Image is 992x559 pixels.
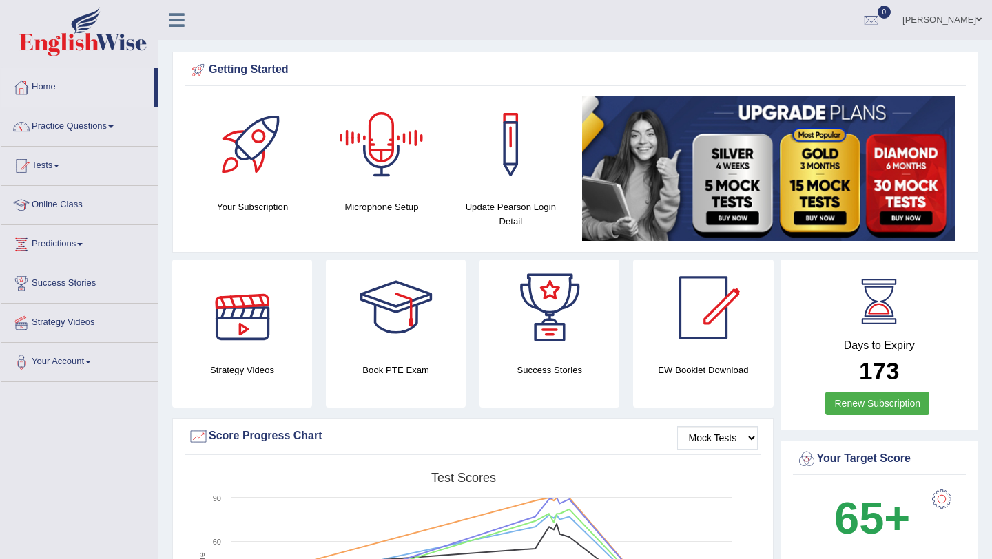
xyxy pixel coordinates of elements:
h4: Update Pearson Login Detail [453,200,568,229]
a: Home [1,68,154,103]
a: Predictions [1,225,158,260]
img: small5.jpg [582,96,955,241]
div: Getting Started [188,60,962,81]
a: Tests [1,147,158,181]
a: Success Stories [1,264,158,299]
text: 60 [213,538,221,546]
h4: Your Subscription [195,200,310,214]
h4: Microphone Setup [324,200,439,214]
h4: Days to Expiry [796,339,963,352]
a: Renew Subscription [825,392,929,415]
div: Score Progress Chart [188,426,758,447]
a: Your Account [1,343,158,377]
a: Practice Questions [1,107,158,142]
span: 0 [878,6,891,19]
h4: Success Stories [479,363,619,377]
b: 65+ [834,493,910,543]
h4: Book PTE Exam [326,363,466,377]
a: Strategy Videos [1,304,158,338]
a: Online Class [1,186,158,220]
h4: EW Booklet Download [633,363,773,377]
div: Your Target Score [796,449,963,470]
h4: Strategy Videos [172,363,312,377]
text: 90 [213,494,221,503]
tspan: Test scores [431,471,496,485]
b: 173 [859,357,899,384]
